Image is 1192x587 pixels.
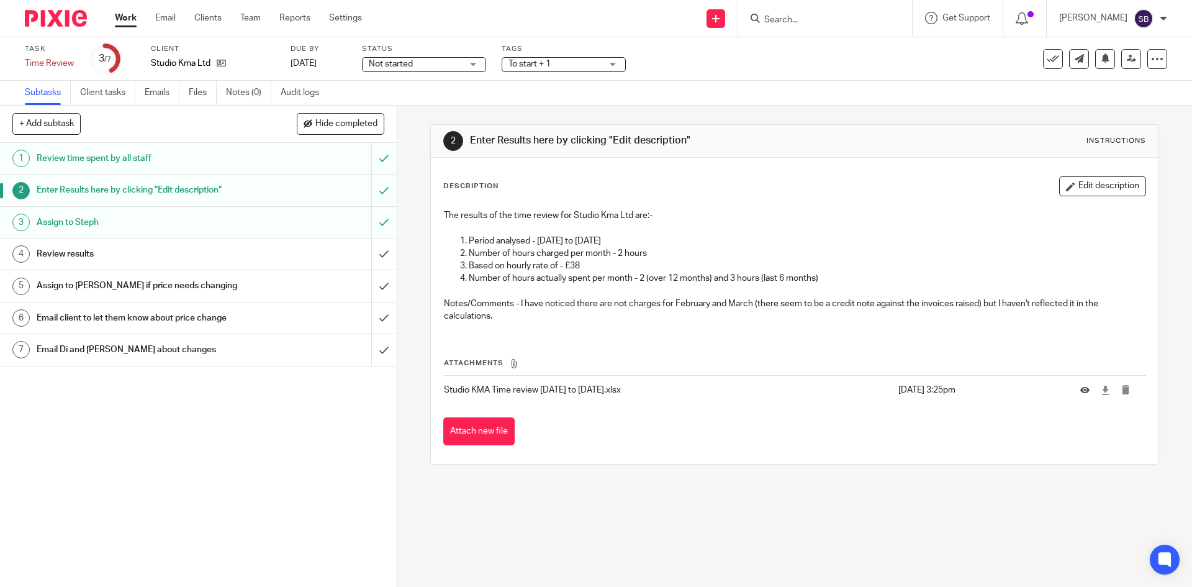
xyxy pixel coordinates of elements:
div: 4 [12,245,30,263]
p: Number of hours charged per month - 2 hours [469,247,1145,260]
div: 2 [12,182,30,199]
div: 3 [99,52,111,66]
h1: Enter Results here by clicking "Edit description" [37,181,251,199]
h1: Email client to let them know about price change [37,309,251,327]
a: Notes (0) [226,81,271,105]
a: Files [189,81,217,105]
p: Number of hours actually spent per month - 2 (over 12 months) and 3 hours (last 6 months) [469,272,1145,284]
div: 1 [12,150,30,167]
h1: Review time spent by all staff [37,149,251,168]
p: [DATE] 3:25pm [898,384,1062,396]
span: Get Support [942,14,990,22]
span: Hide completed [315,119,377,129]
p: [PERSON_NAME] [1059,12,1127,24]
input: Search [763,15,875,26]
a: Settings [329,12,362,24]
label: Due by [291,44,346,54]
a: Download [1101,384,1110,396]
small: /7 [104,56,111,63]
a: Clients [194,12,222,24]
p: Studio Kma Ltd [151,57,210,70]
p: The results of the time review for Studio Kma Ltd are:- [444,209,1145,222]
p: Studio KMA Time review [DATE] to [DATE].xlsx [444,384,892,396]
a: Emails [145,81,179,105]
div: Instructions [1086,136,1146,146]
a: Client tasks [80,81,135,105]
button: + Add subtask [12,113,81,134]
a: Team [240,12,261,24]
label: Task [25,44,74,54]
h1: Assign to Steph [37,213,251,232]
div: 7 [12,341,30,358]
label: Tags [502,44,626,54]
a: Email [155,12,176,24]
button: Edit description [1059,176,1146,196]
div: 3 [12,214,30,231]
h1: Email Di and [PERSON_NAME] about changes [37,340,251,359]
h1: Review results [37,245,251,263]
img: Pixie [25,10,87,27]
p: Period analysed - [DATE] to [DATE] [469,235,1145,247]
img: svg%3E [1134,9,1154,29]
a: Subtasks [25,81,71,105]
div: 5 [12,278,30,295]
button: Attach new file [443,417,515,445]
div: Time Review [25,57,74,70]
a: Audit logs [281,81,328,105]
h1: Enter Results here by clicking "Edit description" [470,134,821,147]
span: To start + 1 [508,60,551,68]
label: Status [362,44,486,54]
h1: Assign to [PERSON_NAME] if price needs changing [37,276,251,295]
a: Reports [279,12,310,24]
p: Description [443,181,499,191]
span: Attachments [444,360,503,366]
p: Notes/Comments - I have noticed there are not charges for February and March (there seem to be a ... [444,298,1145,323]
div: 2 [443,131,463,151]
span: [DATE] [291,59,317,68]
button: Hide completed [297,113,384,134]
span: Not started [369,60,413,68]
p: Based on hourly rate of - £38 [469,260,1145,272]
div: 6 [12,309,30,327]
label: Client [151,44,275,54]
a: Work [115,12,137,24]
